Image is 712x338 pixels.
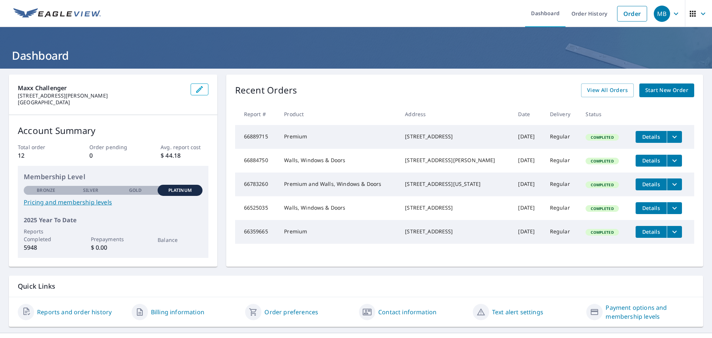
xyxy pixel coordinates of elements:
[639,83,694,97] a: Start New Order
[586,182,618,187] span: Completed
[91,235,135,243] p: Prepayments
[544,125,580,149] td: Regular
[91,243,135,252] p: $ 0.00
[640,181,662,188] span: Details
[18,83,185,92] p: Maxx Challenger
[158,236,202,244] p: Balance
[18,143,65,151] p: Total order
[667,155,682,167] button: filesDropdownBtn-66884750
[667,226,682,238] button: filesDropdownBtn-66359665
[378,308,436,316] a: Contact information
[667,178,682,190] button: filesDropdownBtn-66783260
[667,202,682,214] button: filesDropdownBtn-66525035
[587,86,628,95] span: View All Orders
[581,83,634,97] a: View All Orders
[640,133,662,140] span: Details
[405,204,506,211] div: [STREET_ADDRESS]
[278,103,399,125] th: Product
[405,133,506,140] div: [STREET_ADDRESS]
[37,308,112,316] a: Reports and order history
[235,220,278,244] td: 66359665
[235,173,278,196] td: 66783260
[405,228,506,235] div: [STREET_ADDRESS]
[640,157,662,164] span: Details
[512,173,544,196] td: [DATE]
[636,202,667,214] button: detailsBtn-66525035
[544,149,580,173] td: Regular
[18,151,65,160] p: 12
[586,206,618,211] span: Completed
[18,99,185,106] p: [GEOGRAPHIC_DATA]
[636,131,667,143] button: detailsBtn-66889715
[640,228,662,235] span: Details
[278,196,399,220] td: Walls, Windows & Doors
[544,173,580,196] td: Regular
[617,6,647,22] a: Order
[24,198,202,207] a: Pricing and membership levels
[586,158,618,164] span: Completed
[512,220,544,244] td: [DATE]
[636,155,667,167] button: detailsBtn-66884750
[512,196,544,220] td: [DATE]
[18,282,694,291] p: Quick Links
[235,196,278,220] td: 66525035
[512,149,544,173] td: [DATE]
[235,125,278,149] td: 66889715
[544,196,580,220] td: Regular
[667,131,682,143] button: filesDropdownBtn-66889715
[235,103,278,125] th: Report #
[544,103,580,125] th: Delivery
[492,308,543,316] a: Text alert settings
[129,187,142,194] p: Gold
[161,151,208,160] p: $ 44.18
[399,103,512,125] th: Address
[13,8,101,19] img: EV Logo
[9,48,703,63] h1: Dashboard
[405,157,506,164] div: [STREET_ADDRESS][PERSON_NAME]
[512,125,544,149] td: [DATE]
[606,303,694,321] a: Payment options and membership levels
[278,149,399,173] td: Walls, Windows & Doors
[161,143,208,151] p: Avg. report cost
[18,92,185,99] p: [STREET_ADDRESS][PERSON_NAME]
[278,220,399,244] td: Premium
[264,308,318,316] a: Order preferences
[278,173,399,196] td: Premium and Walls, Windows & Doors
[645,86,688,95] span: Start New Order
[24,216,202,224] p: 2025 Year To Date
[654,6,670,22] div: MB
[636,226,667,238] button: detailsBtn-66359665
[24,243,68,252] p: 5948
[18,124,208,137] p: Account Summary
[586,135,618,140] span: Completed
[586,230,618,235] span: Completed
[24,227,68,243] p: Reports Completed
[405,180,506,188] div: [STREET_ADDRESS][US_STATE]
[544,220,580,244] td: Regular
[636,178,667,190] button: detailsBtn-66783260
[37,187,55,194] p: Bronze
[89,151,137,160] p: 0
[640,204,662,211] span: Details
[83,187,99,194] p: Silver
[580,103,630,125] th: Status
[24,172,202,182] p: Membership Level
[512,103,544,125] th: Date
[89,143,137,151] p: Order pending
[235,83,297,97] p: Recent Orders
[278,125,399,149] td: Premium
[235,149,278,173] td: 66884750
[151,308,204,316] a: Billing information
[168,187,192,194] p: Platinum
